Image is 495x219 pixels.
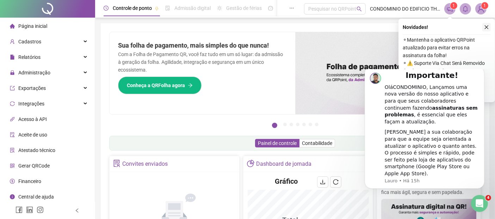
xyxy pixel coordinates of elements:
[127,81,185,89] span: Conheça a QRFolha agora
[118,77,202,94] button: Conheça a QRFolha agora
[75,208,80,213] span: left
[188,83,193,88] span: arrow-right
[51,2,104,11] b: Importante!
[18,194,54,200] span: Central de ajuda
[357,6,362,12] span: search
[10,194,15,199] span: info-circle
[275,176,298,186] h4: Gráfico
[10,101,15,106] span: sync
[258,140,297,146] span: Painel de controle
[272,123,277,128] button: 1
[10,70,15,75] span: lock
[18,178,41,184] span: Financeiro
[18,132,47,138] span: Aceite de uso
[37,206,44,213] span: instagram
[481,2,488,9] sup: Atualize o seu contato no menu Meus Dados
[18,163,50,169] span: Gerar QRCode
[290,123,293,126] button: 3
[485,195,491,201] span: 4
[18,70,50,75] span: Administração
[104,6,109,11] span: clock-circle
[296,123,299,126] button: 4
[10,24,15,29] span: home
[217,6,222,11] span: sun
[453,3,455,8] span: 1
[447,6,453,12] span: notification
[18,39,41,44] span: Cadastros
[289,6,294,11] span: ellipsis
[10,117,15,122] span: api
[16,206,23,213] span: facebook
[18,116,47,122] span: Acesso à API
[31,2,125,108] div: Message content
[18,147,55,153] span: Atestado técnico
[484,25,489,30] span: close
[370,5,440,13] span: CONDOMINIO DO EDIFICIO THERESE DE [GEOGRAPHIC_DATA]
[26,206,33,213] span: linkedin
[283,123,287,126] button: 2
[462,6,469,12] span: bell
[118,41,287,50] h2: Sua folha de pagamento, mais simples do que nunca!
[403,23,428,31] span: Novidades !
[333,179,339,185] span: reload
[302,140,332,146] span: Contabilidade
[403,36,491,59] span: ⚬ Mantenha o aplicativo QRPoint atualizado para evitar erros na assinatura da folha!
[122,158,168,170] div: Convites enviados
[10,55,15,60] span: file
[18,23,47,29] span: Página inicial
[315,123,318,126] button: 7
[31,109,125,115] p: Message from Lauro, sent Há 15h
[295,32,481,114] img: banner%2F8d14a306-6205-4263-8e5b-06e9a85ad873.png
[10,179,15,184] span: dollar
[320,179,326,185] span: download
[471,195,488,212] iframe: Intercom live chat
[268,6,273,11] span: dashboard
[18,85,46,91] span: Exportações
[226,5,262,11] span: Gestão de férias
[31,15,125,56] div: OláCONDOMINIO, Lançamos uma nova versão do nosso aplicativo e para que seus colaboradores continu...
[484,3,486,8] span: 1
[10,86,15,91] span: export
[18,54,41,60] span: Relatórios
[10,148,15,153] span: solution
[10,39,15,44] span: user-add
[18,101,44,107] span: Integrações
[10,132,15,137] span: audit
[309,123,312,126] button: 6
[302,123,306,126] button: 5
[10,163,15,168] span: qrcode
[113,160,120,167] span: solution
[16,4,27,15] img: Profile image for Lauro
[118,50,287,74] p: Com a Folha de Pagamento QR, você faz tudo em um só lugar: da admissão à geração da folha. Agilid...
[31,60,125,108] div: [PERSON_NAME] a sua colaboração para que a equipe seja orientada a atualizar o aplicativo o quant...
[165,6,170,11] span: file-done
[403,59,491,75] span: ⚬ ⚠️ Suporte Via Chat Será Removido do Plano Essencial
[354,69,495,200] iframe: Intercom notifications mensagem
[256,158,311,170] div: Dashboard de jornada
[450,2,457,9] sup: 1
[247,160,254,167] span: pie-chart
[174,5,211,11] span: Admissão digital
[476,4,486,14] img: 88218
[155,6,159,11] span: pushpin
[113,5,152,11] span: Controle de ponto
